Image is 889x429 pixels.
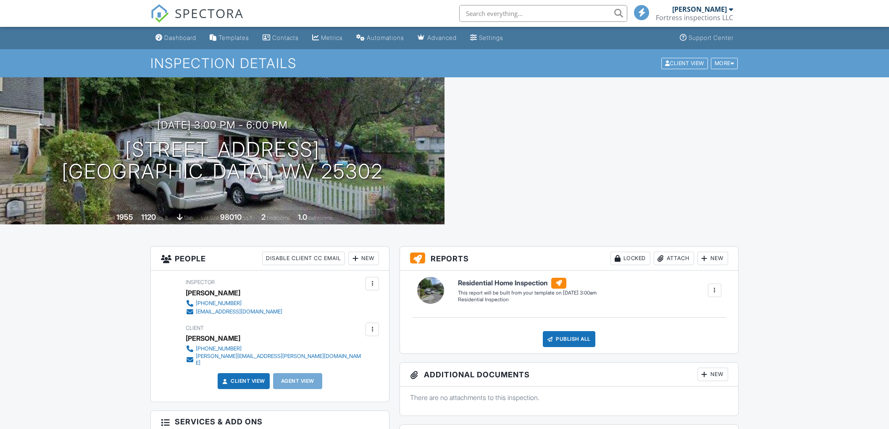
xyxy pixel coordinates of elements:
span: SPECTORA [175,4,244,22]
div: Support Center [689,34,734,41]
span: Built [106,215,115,221]
div: [EMAIL_ADDRESS][DOMAIN_NAME] [196,308,282,315]
div: Advanced [427,34,457,41]
div: [PERSON_NAME] [672,5,727,13]
div: [PHONE_NUMBER] [196,300,242,307]
div: New [348,252,379,265]
div: Fortress inspections LLC [656,13,733,22]
div: Attach [654,252,694,265]
div: Disable Client CC Email [262,252,345,265]
a: Metrics [309,30,346,46]
div: Client View [661,58,708,69]
span: Inspector [186,279,215,285]
div: New [697,252,728,265]
div: 1955 [116,213,133,221]
div: [PERSON_NAME] [186,332,240,345]
h1: Inspection Details [150,56,739,71]
h1: [STREET_ADDRESS] [GEOGRAPHIC_DATA], WV 25302 [62,139,383,183]
a: Support Center [676,30,737,46]
a: [PHONE_NUMBER] [186,345,363,353]
span: bathrooms [308,215,332,221]
div: Publish All [543,331,595,347]
h6: Residential Home Inspection [458,278,597,289]
a: Templates [206,30,252,46]
div: 2 [261,213,266,221]
a: Advanced [414,30,460,46]
img: The Best Home Inspection Software - Spectora [150,4,169,23]
div: Templates [218,34,249,41]
p: There are no attachments to this inspection. [410,393,728,402]
h3: Additional Documents [400,363,738,387]
a: Client View [660,60,710,66]
a: Contacts [259,30,302,46]
a: [PERSON_NAME][EMAIL_ADDRESS][PERSON_NAME][DOMAIN_NAME] [186,353,363,366]
div: [PERSON_NAME][EMAIL_ADDRESS][PERSON_NAME][DOMAIN_NAME] [196,353,363,366]
div: 1120 [141,213,156,221]
div: [PERSON_NAME] [186,287,240,299]
a: [EMAIL_ADDRESS][DOMAIN_NAME] [186,308,282,316]
div: New [697,368,728,381]
div: 1.0 [298,213,307,221]
a: Dashboard [152,30,200,46]
div: More [711,58,738,69]
div: Automations [367,34,404,41]
span: sq. ft. [157,215,169,221]
a: SPECTORA [150,11,244,29]
input: Search everything... [459,5,627,22]
a: [PHONE_NUMBER] [186,299,282,308]
span: bedrooms [267,215,290,221]
div: Locked [610,252,650,265]
h3: [DATE] 3:00 pm - 6:00 pm [157,119,288,131]
h3: People [151,247,389,271]
div: [PHONE_NUMBER] [196,345,242,352]
span: slab [184,215,193,221]
a: Automations (Basic) [353,30,408,46]
span: Client [186,325,204,331]
span: Lot Size [201,215,219,221]
div: This report will be built from your template on [DATE] 3:00am [458,290,597,296]
a: Settings [467,30,507,46]
div: Settings [479,34,503,41]
div: Dashboard [164,34,196,41]
span: sq.ft. [243,215,253,221]
div: Contacts [272,34,299,41]
h3: Reports [400,247,738,271]
div: Residential Inspection [458,296,597,303]
div: Metrics [321,34,343,41]
div: 98010 [220,213,242,221]
a: Client View [221,377,265,385]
